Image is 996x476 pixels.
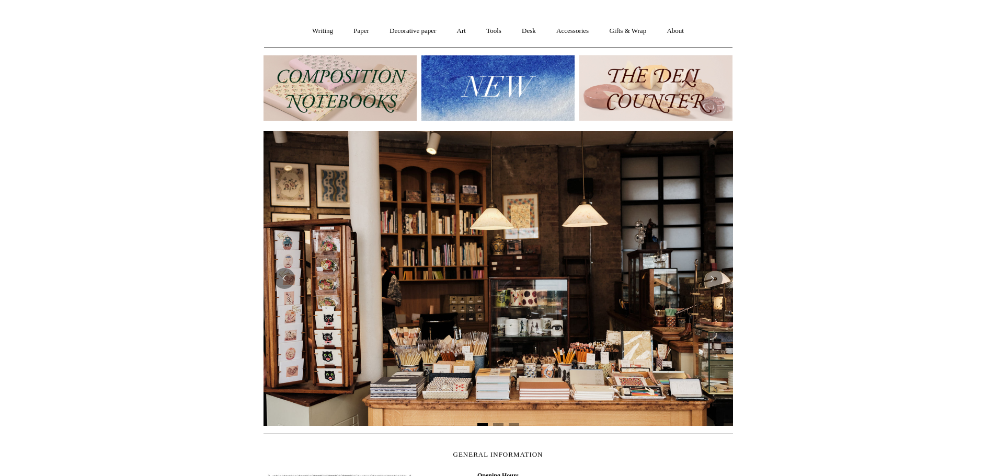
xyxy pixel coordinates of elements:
[421,55,575,121] img: New.jpg__PID:f73bdf93-380a-4a35-bcfe-7823039498e1
[702,268,723,289] button: Next
[493,423,503,426] button: Page 2
[547,17,598,45] a: Accessories
[264,131,733,426] img: 20250131 INSIDE OF THE SHOP.jpg__PID:b9484a69-a10a-4bde-9e8d-1408d3d5e6ad
[453,450,543,458] span: GENERAL INFORMATION
[274,268,295,289] button: Previous
[509,423,519,426] button: Page 3
[344,17,379,45] a: Paper
[512,17,545,45] a: Desk
[448,17,475,45] a: Art
[477,17,511,45] a: Tools
[477,423,488,426] button: Page 1
[303,17,342,45] a: Writing
[657,17,693,45] a: About
[600,17,656,45] a: Gifts & Wrap
[264,55,417,121] img: 202302 Composition ledgers.jpg__PID:69722ee6-fa44-49dd-a067-31375e5d54ec
[380,17,445,45] a: Decorative paper
[579,55,732,121] img: The Deli Counter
